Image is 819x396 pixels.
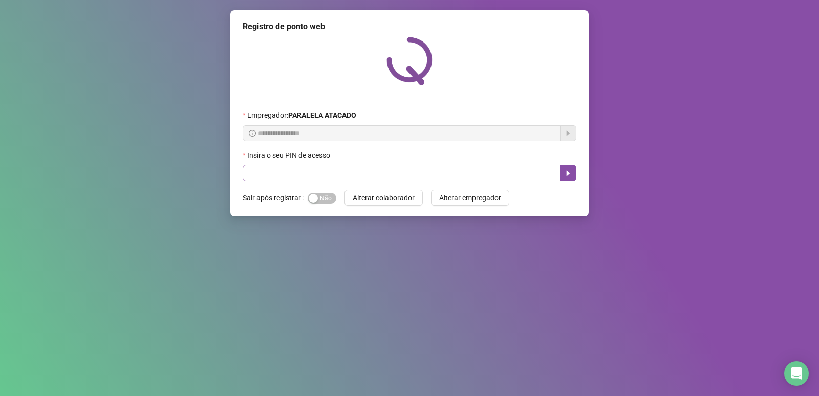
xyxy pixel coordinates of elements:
[344,190,423,206] button: Alterar colaborador
[243,150,337,161] label: Insira o seu PIN de acesso
[353,192,415,203] span: Alterar colaborador
[431,190,509,206] button: Alterar empregador
[564,169,572,177] span: caret-right
[243,20,576,33] div: Registro de ponto web
[249,130,256,137] span: info-circle
[247,110,356,121] span: Empregador :
[243,190,308,206] label: Sair após registrar
[386,37,433,85] img: QRPoint
[439,192,501,203] span: Alterar empregador
[784,361,809,386] div: Open Intercom Messenger
[288,111,356,119] strong: PARALELA ATACADO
